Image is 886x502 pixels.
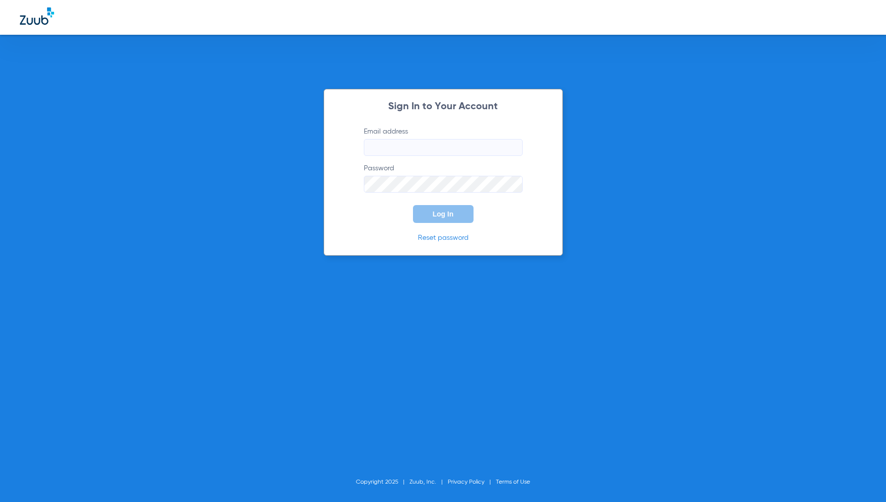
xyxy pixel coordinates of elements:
a: Terms of Use [496,479,530,485]
input: Password [364,176,523,193]
h2: Sign In to Your Account [349,102,538,112]
a: Privacy Policy [448,479,484,485]
input: Email address [364,139,523,156]
label: Password [364,163,523,193]
a: Reset password [418,234,469,241]
li: Zuub, Inc. [409,477,448,487]
button: Log In [413,205,474,223]
li: Copyright 2025 [356,477,409,487]
label: Email address [364,127,523,156]
span: Log In [433,210,454,218]
img: Zuub Logo [20,7,54,25]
